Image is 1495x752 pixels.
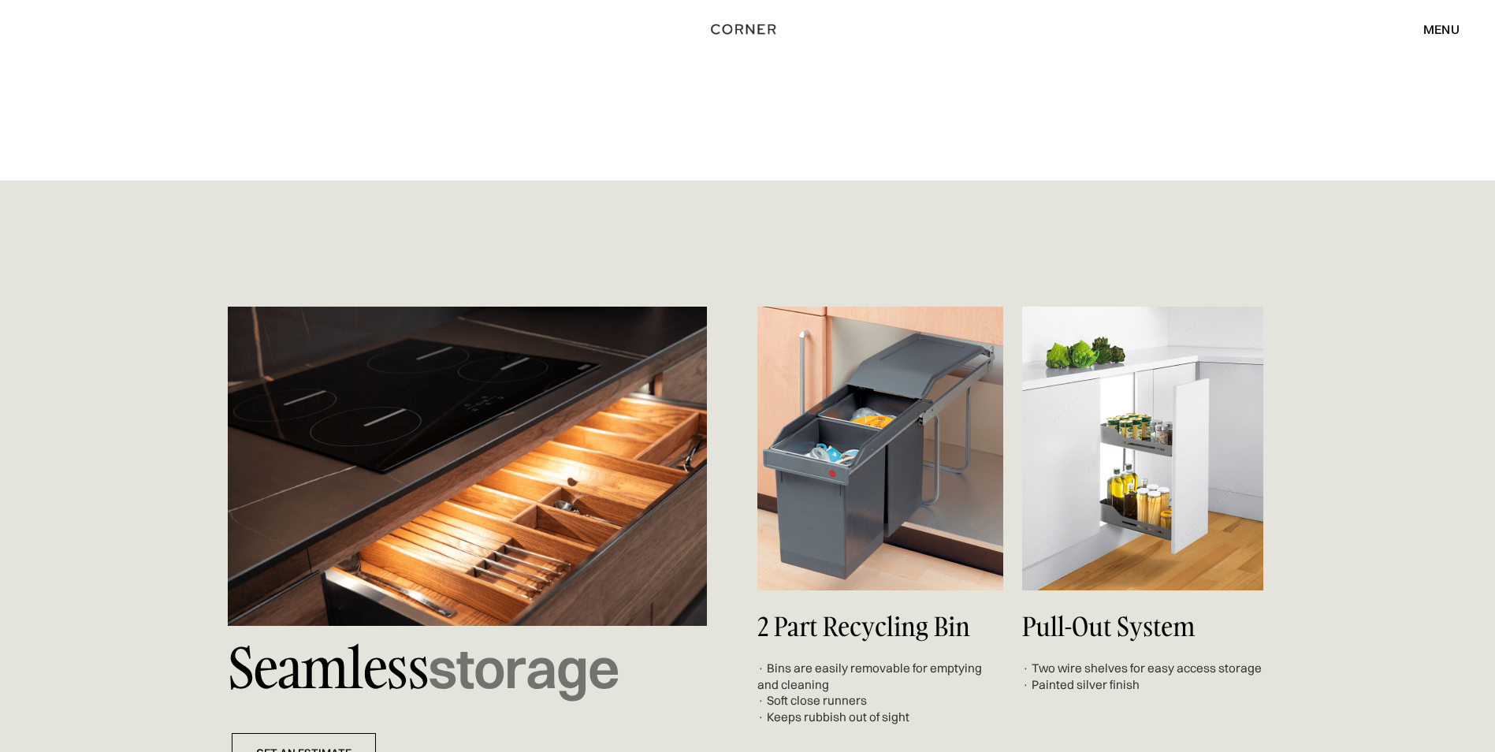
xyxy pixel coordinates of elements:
[228,626,707,710] p: Seamless
[1022,307,1263,590] img: Pull-out system opened and shown with content inside
[228,307,707,626] img: Cutlery drawer with lighting under the cabinet inside
[757,661,1003,726] div: · Bins are easily removable for emptying and cleaning · Soft close runners · Keeps rubbish out of...
[1022,612,1268,641] h4: Pull-Out System
[1408,16,1460,43] div: menu
[1022,661,1268,694] div: · Two wire shelves for easy access storage · Painted silver finish
[691,19,804,39] a: home
[1423,23,1460,35] div: menu
[757,612,1003,641] h4: 2 Part Recycling Bin
[428,634,619,702] span: storage
[757,307,1003,590] img: Two part recycling bin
